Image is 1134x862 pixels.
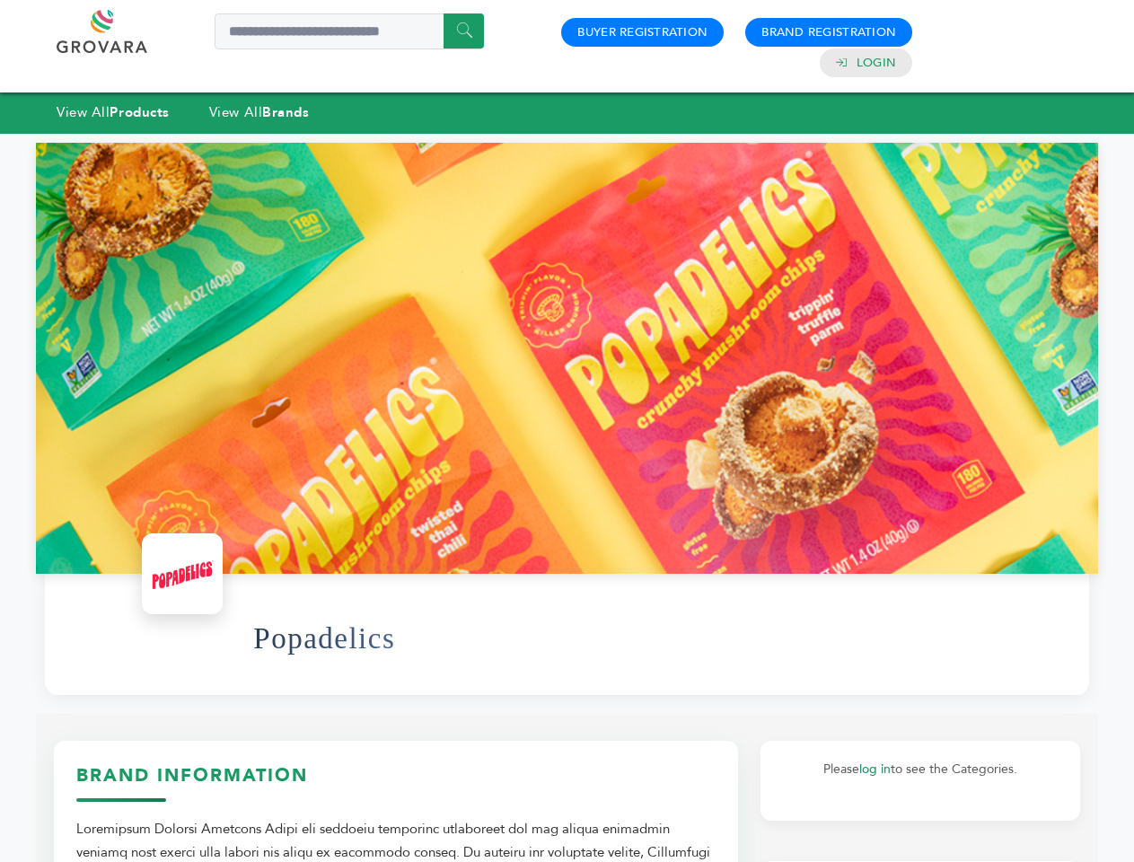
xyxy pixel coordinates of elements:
a: Brand Registration [761,24,896,40]
p: Please to see the Categories. [778,759,1062,780]
a: View AllBrands [209,103,310,121]
img: Popadelics Logo [146,538,218,610]
a: Login [857,55,896,71]
input: Search a product or brand... [215,13,484,49]
strong: Products [110,103,169,121]
a: log in [859,761,891,778]
a: Buyer Registration [577,24,708,40]
h3: Brand Information [76,763,716,802]
strong: Brands [262,103,309,121]
h1: Popadelics [253,594,395,682]
a: View AllProducts [57,103,170,121]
